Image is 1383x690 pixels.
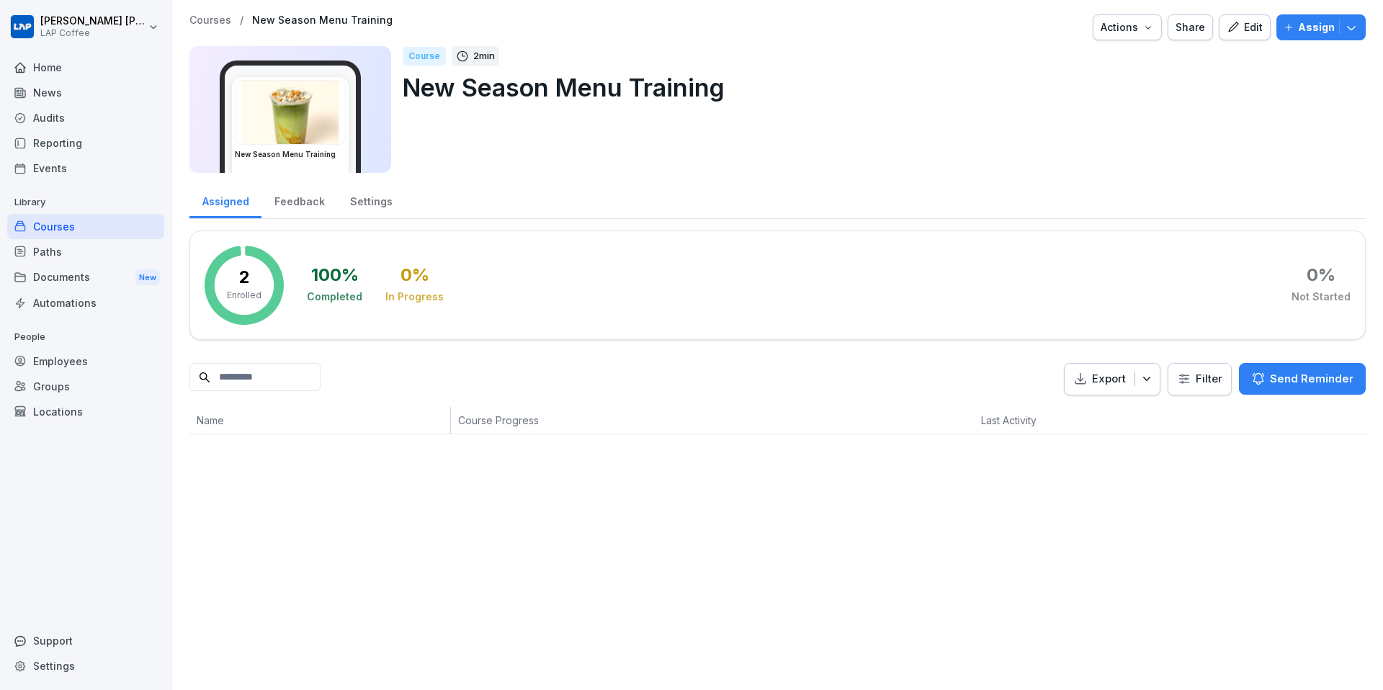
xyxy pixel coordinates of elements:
button: Send Reminder [1239,363,1366,395]
div: New [135,269,160,286]
a: Settings [337,182,405,218]
button: Export [1064,363,1160,395]
a: Locations [7,399,164,424]
button: Actions [1093,14,1162,40]
a: Assigned [189,182,261,218]
p: Name [197,413,443,428]
p: Export [1092,371,1126,387]
a: Events [7,156,164,181]
div: In Progress [385,290,444,304]
div: Not Started [1292,290,1351,304]
p: Send Reminder [1270,371,1353,387]
img: qpz5f7h4u24zni0s6wvcke94.png [236,81,345,144]
a: Paths [7,239,164,264]
div: Completed [307,290,362,304]
p: Last Activity [981,413,1130,428]
a: DocumentsNew [7,264,164,291]
a: Employees [7,349,164,374]
p: / [240,14,243,27]
div: Filter [1177,372,1222,386]
p: Course Progress [458,413,771,428]
div: Documents [7,264,164,291]
a: Reporting [7,130,164,156]
a: Courses [7,214,164,239]
button: Assign [1276,14,1366,40]
p: People [7,326,164,349]
p: Enrolled [227,289,261,302]
div: Actions [1101,19,1154,35]
a: Feedback [261,182,337,218]
h3: New Season Menu Training [235,149,346,160]
div: 100 % [311,266,359,284]
a: Audits [7,105,164,130]
button: Share [1168,14,1213,40]
div: Support [7,628,164,653]
a: Settings [7,653,164,678]
button: Filter [1168,364,1231,395]
a: Automations [7,290,164,315]
div: 0 % [1307,266,1335,284]
button: Edit [1219,14,1271,40]
p: [PERSON_NAME] [PERSON_NAME] [40,15,146,27]
p: New Season Menu Training [403,69,1354,106]
p: 2 [239,269,250,286]
a: Home [7,55,164,80]
div: Edit [1227,19,1263,35]
p: LAP Coffee [40,28,146,38]
p: Assign [1298,19,1335,35]
a: Courses [189,14,231,27]
a: New Season Menu Training [252,14,393,27]
a: Groups [7,374,164,399]
div: Share [1176,19,1205,35]
p: Library [7,191,164,214]
a: News [7,80,164,105]
div: 0 % [400,266,429,284]
div: Course [403,47,446,66]
p: 2 min [473,49,495,63]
